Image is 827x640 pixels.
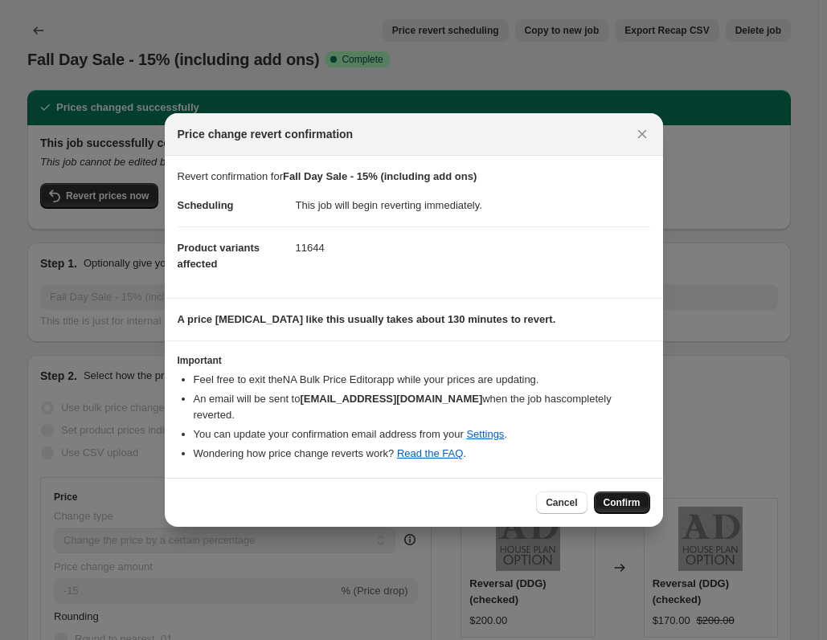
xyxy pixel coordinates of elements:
[194,391,650,423] li: An email will be sent to when the job has completely reverted .
[194,446,650,462] li: Wondering how price change reverts work? .
[194,426,650,442] li: You can update your confirmation email address from your .
[296,185,650,226] dd: This job will begin reverting immediately.
[631,123,653,145] button: Close
[178,313,556,325] b: A price [MEDICAL_DATA] like this usually takes about 130 minutes to revert.
[536,491,587,514] button: Cancel
[546,496,577,509] span: Cancel
[178,242,260,270] span: Product variants affected
[397,447,463,459] a: Read the FAQ
[194,372,650,388] li: Feel free to exit the NA Bulk Price Editor app while your prices are updating.
[283,170,477,182] b: Fall Day Sale - 15% (including add ons)
[296,226,650,269] dd: 11644
[178,354,650,367] h3: Important
[178,126,354,142] span: Price change revert confirmation
[178,169,650,185] p: Revert confirmation for
[300,393,482,405] b: [EMAIL_ADDRESS][DOMAIN_NAME]
[594,491,650,514] button: Confirm
[604,496,641,509] span: Confirm
[466,428,504,440] a: Settings
[178,199,234,211] span: Scheduling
